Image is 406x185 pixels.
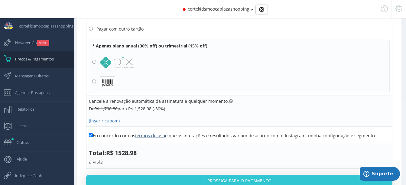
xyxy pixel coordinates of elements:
[89,98,233,104] label: Cancele a renovação automática da assinatura a qualquer momento.
[9,85,50,100] span: Agendar Postagens
[259,7,264,12] img: Instagram_simple_icon.svg
[89,158,103,165] small: à vista
[9,168,44,183] span: Indique e Ganhe
[89,133,93,137] input: Eu concordo com ostermos de usoe que as interações e resultados variam de acordo com o Instagram,...
[4,21,13,31] img: User Image
[89,118,120,124] a: (Inserir cupom)
[100,57,134,69] img: logo_pix.png
[188,6,249,12] span: cortekidsmoocaplazashopping
[11,135,29,150] span: Outros
[96,26,144,32] div: Pagar com outro cartão
[360,167,400,182] iframe: Abre um widget para que você possa encontrar mais informações
[92,43,207,49] b: * Apenas plano anual (30% off) ou trimestrial (15% off)
[135,132,165,138] a: termos de uso
[9,51,54,67] span: Preços & Pagamentos
[11,102,34,117] span: Relatórios
[89,106,390,112] div: De para R$ 1,528.98 (-30%)
[11,151,27,167] span: Ajuda
[9,35,49,50] span: Nova versão
[255,5,268,15] div: Basic example
[9,68,49,83] span: Mensagens Diretas
[94,106,118,112] strike: R$ 1,798.80
[89,149,137,166] span: Total:
[100,76,115,88] img: boleto_icon.png
[37,40,49,46] small: NOVO
[11,118,27,133] span: Listas
[89,149,137,166] span: R$ 1528.98
[89,132,376,139] label: Eu concordo com os e que as interações e resultados variam de acordo com o Instagram, minha confi...
[89,27,93,31] input: Pagar com outro cartão
[13,18,73,34] span: cortekidsmoocaplazashopping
